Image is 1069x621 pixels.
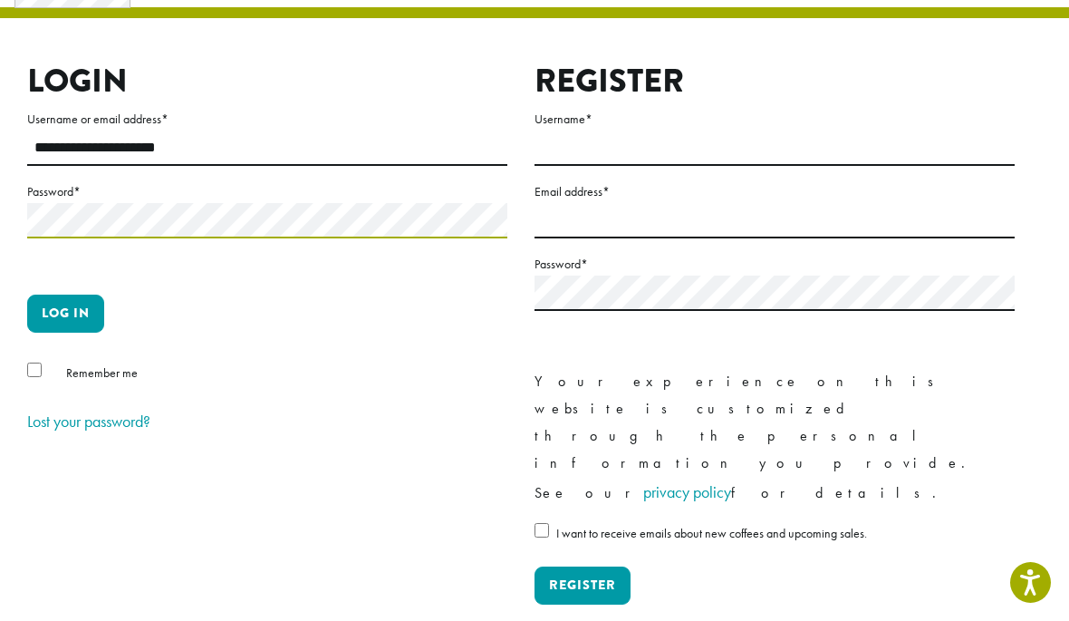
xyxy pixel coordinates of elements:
input: I want to receive emails about new coffees and upcoming sales. [534,523,549,538]
a: Lost your password? [27,411,150,432]
span: I want to receive emails about new coffees and upcoming sales. [556,525,867,541]
p: Your experience on this website is customized through the personal information you provide. See o... [534,368,1015,508]
h2: Login [27,62,507,101]
label: Password [534,253,1015,276]
button: Log in [27,295,104,333]
h2: Register [534,62,1015,101]
a: privacy policy [643,481,731,502]
label: Password [27,180,507,203]
button: Register [534,567,631,605]
label: Email address [534,180,1015,203]
span: Remember me [66,364,138,381]
label: Username [534,108,1015,131]
label: Username or email address [27,108,507,131]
